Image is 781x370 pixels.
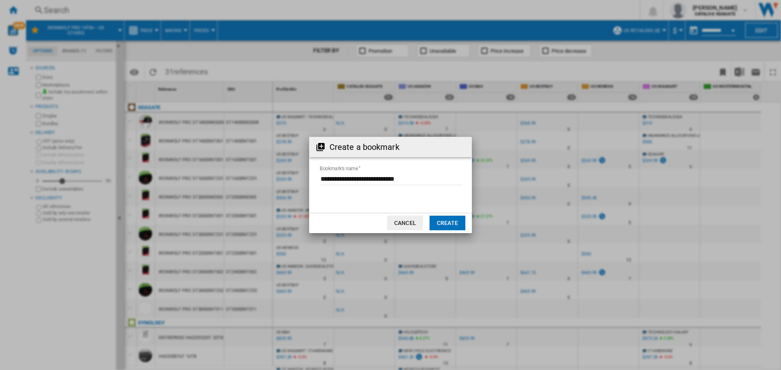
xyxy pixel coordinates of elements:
button: Create [430,216,465,230]
h2: Create a bookmark [329,141,399,153]
md-dialog: Create a ... [309,137,472,233]
button: Cancel [387,216,423,230]
md-icon: Close dialog [456,142,465,152]
button: Close dialog [452,139,469,155]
